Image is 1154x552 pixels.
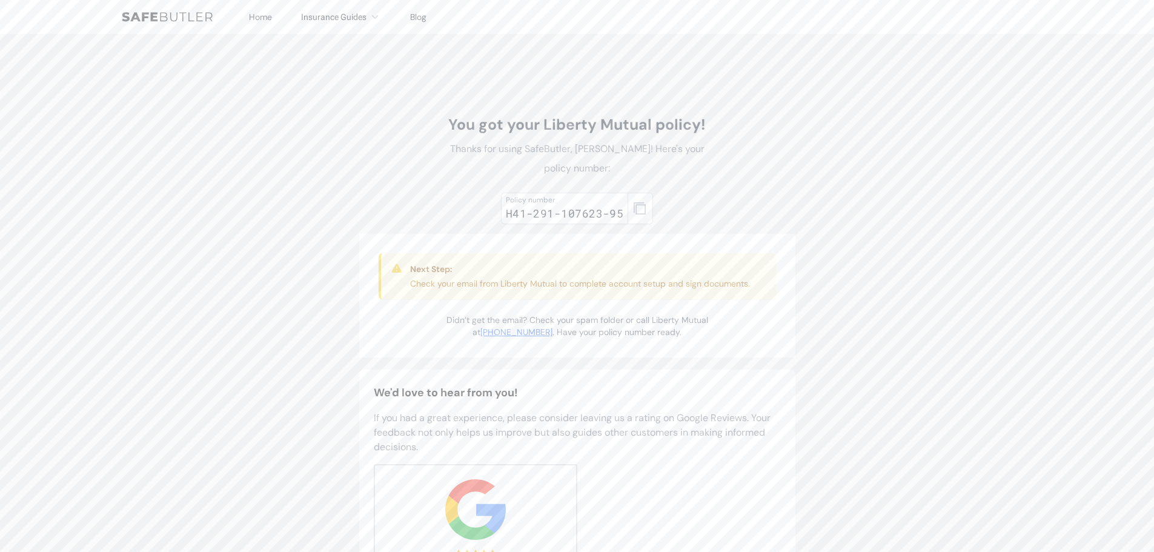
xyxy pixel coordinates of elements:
img: google.svg [445,479,506,540]
p: If you had a great experience, please consider leaving us a rating on Google Reviews. Your feedba... [374,411,781,454]
h1: You got your Liberty Mutual policy! [442,115,713,135]
h3: Next Step: [410,263,750,275]
p: Didn’t get the email? Check your spam folder or call Liberty Mutual at . Have your policy number ... [442,314,713,338]
img: SafeButler Text Logo [122,12,213,22]
a: Blog [410,12,426,22]
p: Check your email from Liberty Mutual to complete account setup and sign documents. [410,278,750,290]
a: Home [249,12,272,22]
h2: We'd love to hear from you! [374,384,781,401]
button: Insurance Guides [301,10,381,24]
div: Policy number [506,195,624,205]
a: [PHONE_NUMBER] [480,327,552,338]
p: Thanks for using SafeButler, [PERSON_NAME]! Here's your policy number: [442,139,713,178]
div: H41-291-107623-95 [506,205,624,222]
